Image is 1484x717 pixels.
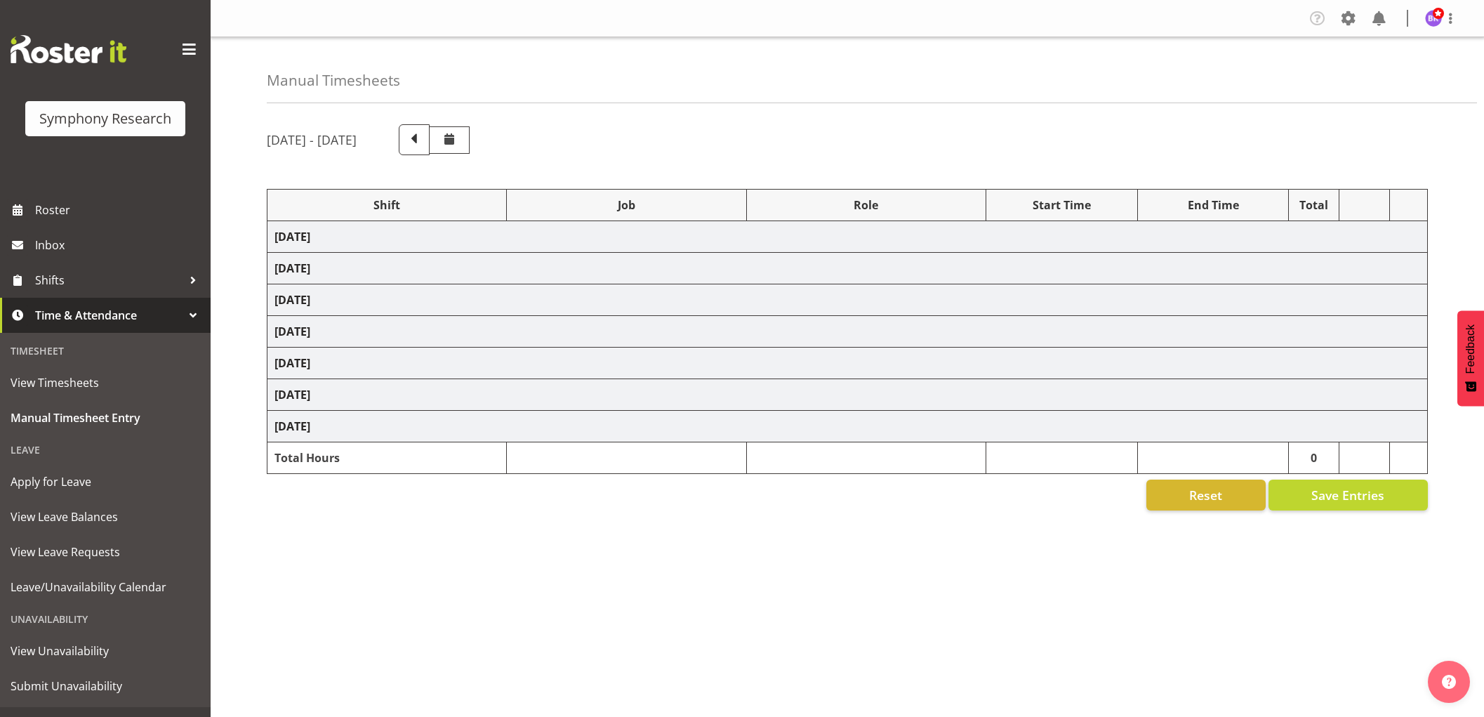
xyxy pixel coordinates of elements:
[1442,675,1456,689] img: help-xxl-2.png
[1145,197,1282,213] div: End Time
[4,336,207,365] div: Timesheet
[11,372,200,393] span: View Timesheets
[4,435,207,464] div: Leave
[267,284,1428,316] td: [DATE]
[35,305,183,326] span: Time & Attendance
[4,365,207,400] a: View Timesheets
[11,35,126,63] img: Rosterit website logo
[1457,310,1484,406] button: Feedback - Show survey
[267,442,507,474] td: Total Hours
[11,471,200,492] span: Apply for Leave
[754,197,979,213] div: Role
[4,464,207,499] a: Apply for Leave
[11,506,200,527] span: View Leave Balances
[11,407,200,428] span: Manual Timesheet Entry
[4,669,207,704] a: Submit Unavailability
[267,72,400,88] h4: Manual Timesheets
[514,197,738,213] div: Job
[1311,486,1384,504] span: Save Entries
[35,235,204,256] span: Inbox
[267,379,1428,411] td: [DATE]
[1464,324,1477,374] span: Feedback
[4,570,207,605] a: Leave/Unavailability Calendar
[1189,486,1222,504] span: Reset
[4,400,207,435] a: Manual Timesheet Entry
[11,676,200,697] span: Submit Unavailability
[11,640,200,662] span: View Unavailability
[35,270,183,291] span: Shifts
[267,316,1428,348] td: [DATE]
[4,534,207,570] a: View Leave Requests
[1289,442,1339,474] td: 0
[267,348,1428,379] td: [DATE]
[1268,480,1428,511] button: Save Entries
[267,411,1428,442] td: [DATE]
[1425,10,1442,27] img: bhavik-kanna1260.jpg
[39,108,171,129] div: Symphony Research
[4,633,207,669] a: View Unavailability
[267,253,1428,284] td: [DATE]
[993,197,1130,213] div: Start Time
[267,132,357,147] h5: [DATE] - [DATE]
[11,541,200,563] span: View Leave Requests
[274,197,499,213] div: Shift
[1146,480,1266,511] button: Reset
[1296,197,1332,213] div: Total
[267,221,1428,253] td: [DATE]
[11,577,200,598] span: Leave/Unavailability Calendar
[4,605,207,633] div: Unavailability
[4,499,207,534] a: View Leave Balances
[35,199,204,221] span: Roster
